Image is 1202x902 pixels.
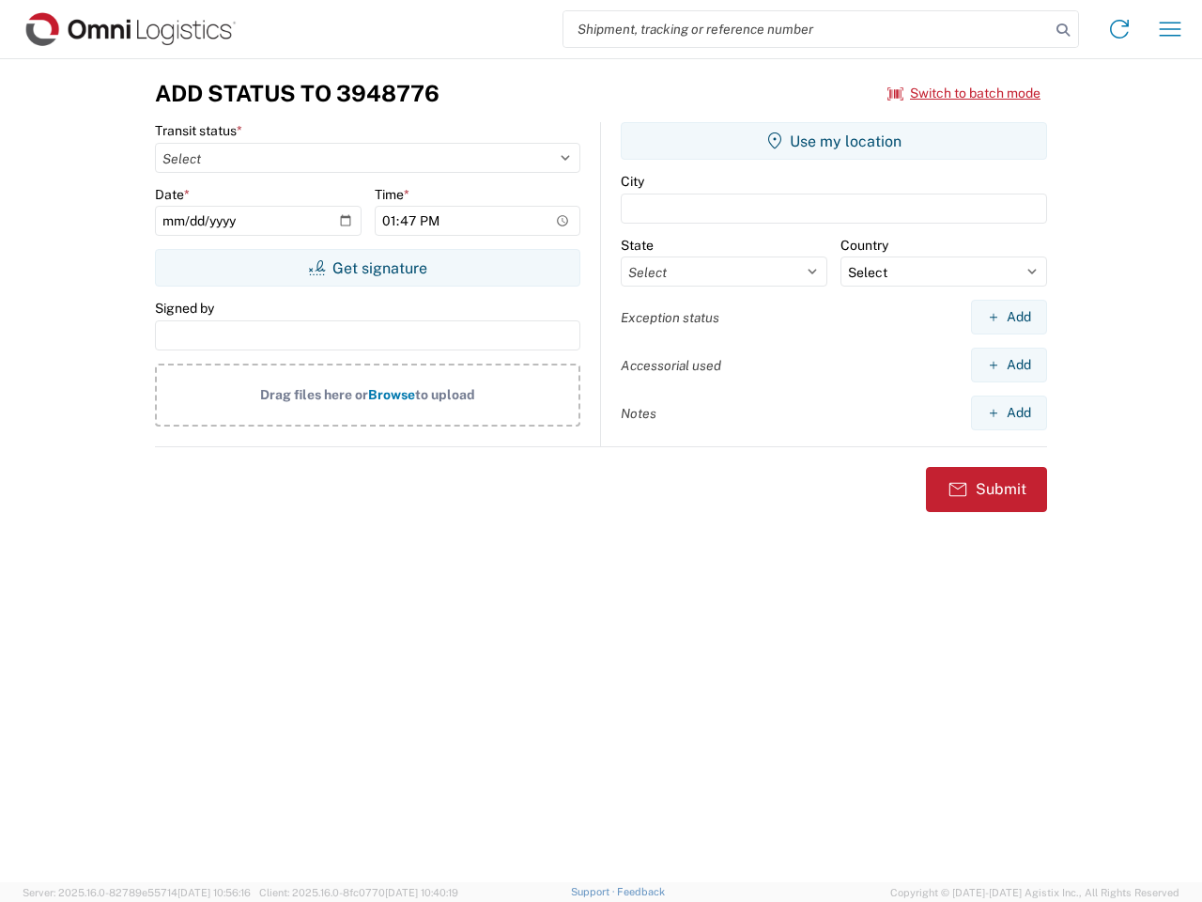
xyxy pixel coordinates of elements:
[971,300,1047,334] button: Add
[617,886,665,897] a: Feedback
[385,887,458,898] span: [DATE] 10:40:19
[563,11,1050,47] input: Shipment, tracking or reference number
[571,886,618,897] a: Support
[155,186,190,203] label: Date
[621,357,721,374] label: Accessorial used
[621,122,1047,160] button: Use my location
[621,309,719,326] label: Exception status
[155,122,242,139] label: Transit status
[621,405,656,422] label: Notes
[621,173,644,190] label: City
[155,80,439,107] h3: Add Status to 3948776
[926,467,1047,512] button: Submit
[971,348,1047,382] button: Add
[887,78,1040,109] button: Switch to batch mode
[840,237,888,254] label: Country
[971,396,1047,430] button: Add
[621,237,654,254] label: State
[890,884,1179,901] span: Copyright © [DATE]-[DATE] Agistix Inc., All Rights Reserved
[23,887,251,898] span: Server: 2025.16.0-82789e55714
[368,387,415,402] span: Browse
[375,186,409,203] label: Time
[415,387,475,402] span: to upload
[155,300,214,317] label: Signed by
[259,887,458,898] span: Client: 2025.16.0-8fc0770
[177,887,251,898] span: [DATE] 10:56:16
[155,249,580,287] button: Get signature
[260,387,368,402] span: Drag files here or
